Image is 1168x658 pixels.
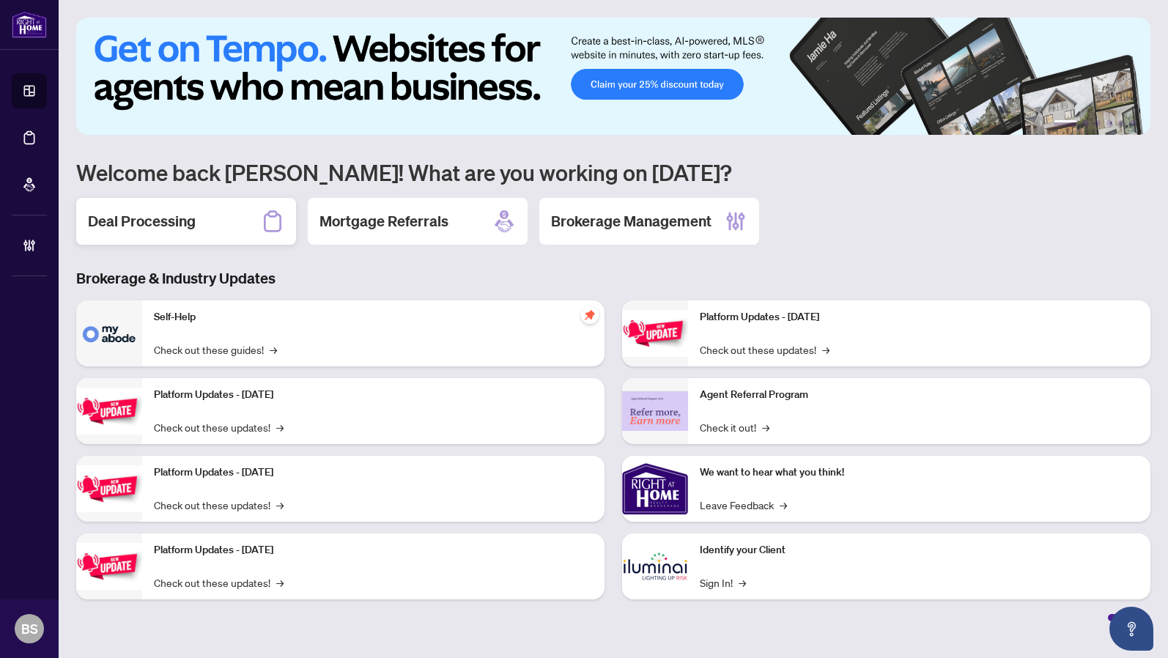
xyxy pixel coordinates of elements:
span: → [270,341,277,358]
button: 5 [1118,120,1124,126]
a: Check out these updates!→ [154,574,284,591]
p: Platform Updates - [DATE] [700,309,1139,325]
a: Check out these updates!→ [154,497,284,513]
a: Check it out!→ [700,419,769,435]
img: Platform Updates - September 16, 2025 [76,388,142,434]
p: Identify your Client [700,542,1139,558]
button: 6 [1130,120,1136,126]
button: 1 [1054,120,1077,126]
img: Slide 0 [76,18,1150,135]
span: → [276,419,284,435]
img: Identify your Client [622,533,688,599]
a: Check out these updates!→ [154,419,284,435]
h3: Brokerage & Industry Updates [76,268,1150,289]
span: → [762,419,769,435]
img: Self-Help [76,300,142,366]
span: pushpin [581,306,599,324]
p: Agent Referral Program [700,387,1139,403]
span: → [739,574,746,591]
a: Check out these updates!→ [700,341,829,358]
h2: Mortgage Referrals [319,211,448,232]
span: BS [21,618,38,639]
img: Platform Updates - June 23, 2025 [622,310,688,356]
button: 3 [1095,120,1101,126]
p: We want to hear what you think! [700,465,1139,481]
h2: Deal Processing [88,211,196,232]
img: Agent Referral Program [622,391,688,432]
img: logo [12,11,47,38]
a: Check out these guides!→ [154,341,277,358]
button: 2 [1083,120,1089,126]
span: → [276,574,284,591]
button: 4 [1106,120,1112,126]
p: Platform Updates - [DATE] [154,542,593,558]
span: → [276,497,284,513]
a: Sign In!→ [700,574,746,591]
button: Open asap [1109,607,1153,651]
p: Self-Help [154,309,593,325]
p: Platform Updates - [DATE] [154,387,593,403]
a: Leave Feedback→ [700,497,787,513]
h1: Welcome back [PERSON_NAME]! What are you working on [DATE]? [76,158,1150,186]
img: We want to hear what you think! [622,456,688,522]
p: Platform Updates - [DATE] [154,465,593,481]
img: Platform Updates - July 21, 2025 [76,465,142,511]
span: → [822,341,829,358]
span: → [780,497,787,513]
h2: Brokerage Management [551,211,711,232]
img: Platform Updates - July 8, 2025 [76,543,142,589]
